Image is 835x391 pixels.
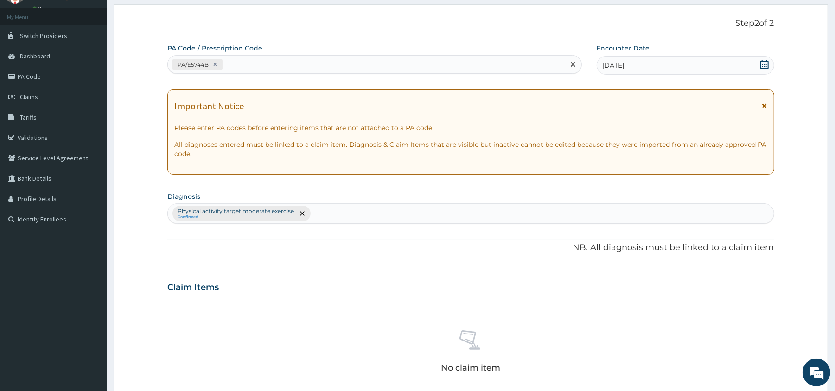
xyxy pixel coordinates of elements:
span: We're online! [54,117,128,210]
p: Please enter PA codes before entering items that are not attached to a PA code [174,123,767,132]
span: Dashboard [20,52,50,60]
div: Minimize live chat window [152,5,174,27]
span: [DATE] [603,61,625,70]
span: Tariffs [20,113,37,121]
span: Switch Providers [20,32,67,40]
p: All diagnoses entered must be linked to a claim item. Diagnosis & Claim Items that are visible bu... [174,140,767,158]
label: Encounter Date [597,44,650,53]
p: NB: All diagnosis must be linked to a claim item [167,242,774,254]
p: Step 2 of 2 [167,19,774,29]
h3: Claim Items [167,283,219,293]
label: Diagnosis [167,192,200,201]
textarea: Type your message and hit 'Enter' [5,253,177,285]
div: Chat with us now [48,52,156,64]
p: No claim item [441,363,500,372]
img: d_794563401_company_1708531726252_794563401 [17,46,38,69]
h1: Important Notice [174,101,244,111]
span: Claims [20,93,38,101]
div: PA/E5744B [175,59,210,70]
a: Online [32,6,55,12]
label: PA Code / Prescription Code [167,44,262,53]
